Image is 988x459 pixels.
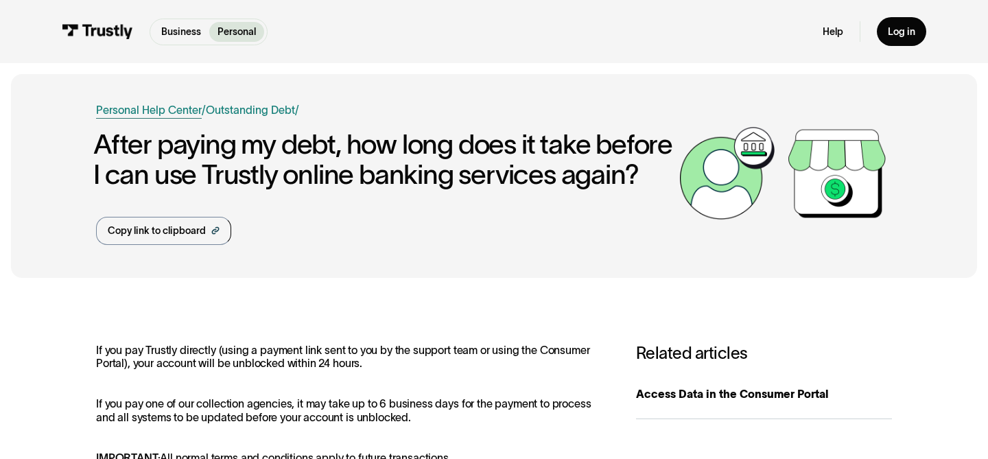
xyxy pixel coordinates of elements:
[877,17,926,46] a: Log in
[636,344,892,364] h3: Related articles
[206,104,295,116] a: Outstanding Debt
[295,102,299,118] div: /
[108,224,206,238] div: Copy link to clipboard
[96,217,231,245] a: Copy link to clipboard
[96,344,609,370] p: If you pay Trustly directly (using a payment link sent to you by the support team or using the Co...
[161,25,201,39] p: Business
[96,397,609,423] p: If you pay one of our collection agencies, it may take up to 6 business days for the payment to p...
[823,25,843,38] a: Help
[209,22,264,42] a: Personal
[636,386,892,402] div: Access Data in the Consumer Portal
[93,129,672,189] h1: After paying my debt, how long does it take before I can use Trustly online banking services again?
[202,102,206,118] div: /
[888,25,915,38] div: Log in
[96,102,202,118] a: Personal Help Center
[217,25,256,39] p: Personal
[62,24,133,39] img: Trustly Logo
[153,22,209,42] a: Business
[636,369,892,419] a: Access Data in the Consumer Portal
